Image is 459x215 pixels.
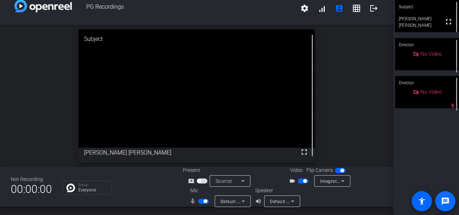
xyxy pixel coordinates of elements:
mat-icon: volume_up [255,197,264,206]
mat-icon: settings [300,4,309,13]
span: 00:00:00 [11,180,52,198]
span: Source [215,178,232,184]
mat-icon: mic_none [189,197,198,206]
mat-icon: grid_on [352,4,361,13]
div: Director [395,38,459,52]
span: No Video [420,89,442,95]
img: Chat Icon [66,184,75,192]
mat-icon: account_box [335,4,344,13]
div: Not Recording [11,176,52,183]
mat-icon: logout [370,4,378,13]
mat-icon: message [441,197,450,206]
p: Everyone [78,188,108,192]
mat-icon: fullscreen [444,17,453,26]
span: Default - Microphone Array (Realtek(R) Audio) [220,198,317,204]
span: Flip Camera [306,166,333,174]
mat-icon: screen_share_outline [188,177,197,185]
mat-icon: videocam_outline [289,177,298,185]
mat-icon: accessibility [418,197,426,206]
div: Speaker [255,187,298,194]
div: Subject [79,29,315,49]
div: Director [395,76,459,90]
span: Video [290,166,303,174]
mat-icon: fullscreen [300,148,309,156]
div: Mic [183,187,255,194]
span: No Video [420,51,442,57]
p: Group [78,183,108,187]
div: Present [183,166,255,174]
span: Default - Speakers (Realtek(R) Audio) [270,198,348,204]
span: Integrated Webcam (0bda:5551) [320,178,389,184]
